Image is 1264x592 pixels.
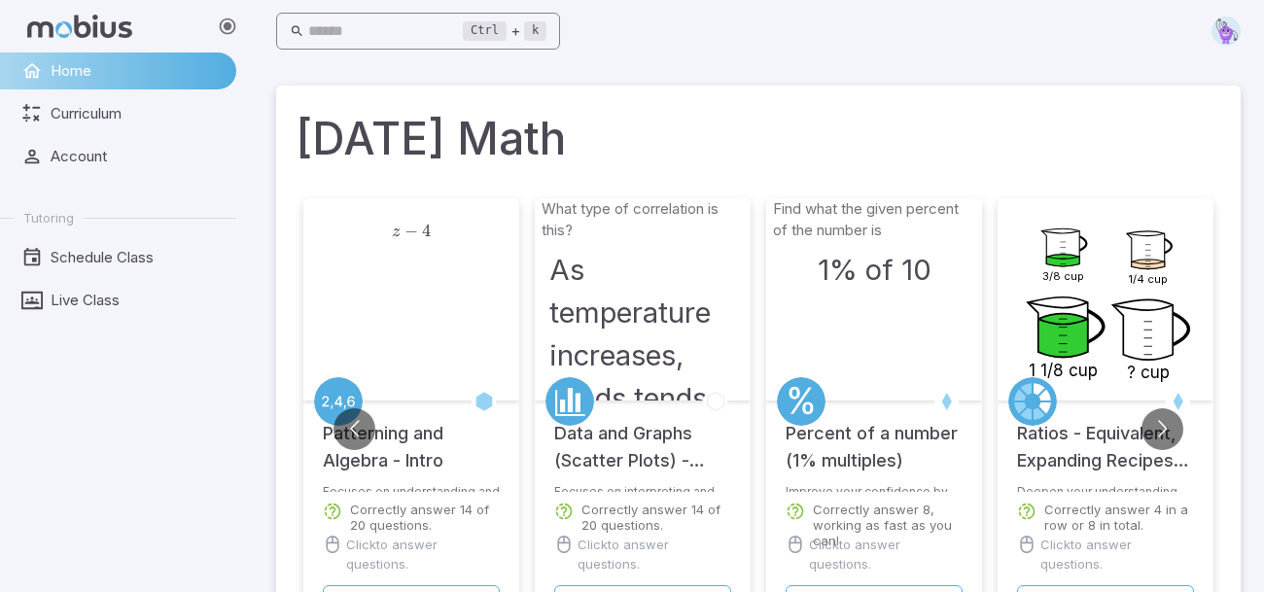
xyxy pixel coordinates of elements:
a: Rates/Ratios [1008,377,1057,426]
kbd: Ctrl [463,21,507,41]
p: Click to answer questions. [578,535,731,574]
span: Live Class [51,290,223,311]
a: Data/Graphing [545,377,594,426]
span: Home [51,60,223,82]
span: − [404,221,418,241]
h5: Percent of a number (1% multiples) [786,400,963,474]
p: Focuses on understanding and extending number patterns with algebra. [323,484,500,492]
p: Find what the given percent of the number is [773,198,975,241]
text: 3/8 cup [1042,269,1084,283]
span: z [392,224,400,240]
h1: [DATE] Math [296,105,1221,171]
h3: 1% of 10 [818,249,931,292]
div: + [463,19,546,43]
p: Correctly answer 14 of 20 questions. [581,502,731,533]
p: Correctly answer 14 of 20 questions. [350,502,500,533]
p: Click to answer questions. [1040,535,1194,574]
h5: Data and Graphs (Scatter Plots) - Intro [554,400,731,474]
p: Improve your confidence by testing your speed on simpler questions. [786,484,963,492]
text: ? cup [1127,363,1170,382]
h3: As temperature increases, seeds tends to decrease [549,249,736,463]
p: Focuses on interpreting and discussing data on a scatter plot. [554,484,731,492]
span: 4 [422,221,431,241]
button: Go to next slide [1141,408,1183,450]
p: Correctly answer 8, working as fast as you can! [813,502,963,548]
span: Curriculum [51,103,223,124]
span: Schedule Class [51,247,223,268]
h5: Ratios - Equivalent, Expanding Recipes with Integer Multiples - Fractions [1017,400,1194,474]
p: Click to answer questions. [346,535,500,574]
p: Correctly answer 4 in a row or 8 in total. [1044,502,1194,533]
p: Click to answer questions. [809,535,963,574]
kbd: k [524,21,546,41]
button: Go to previous slide [334,408,375,450]
img: pentagon.svg [1211,17,1241,46]
h5: Patterning and Algebra - Intro [323,400,500,474]
text: 1/4 cup [1128,272,1168,286]
p: What type of correlation is this? [542,198,744,241]
a: Percentages [777,377,825,426]
p: Deepen your understanding by focusing on one area. [1017,484,1194,492]
a: Patterning [314,377,363,426]
span: Tutoring [23,209,74,226]
text: 1 1/8 cup [1029,361,1098,380]
span: Account [51,146,223,167]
